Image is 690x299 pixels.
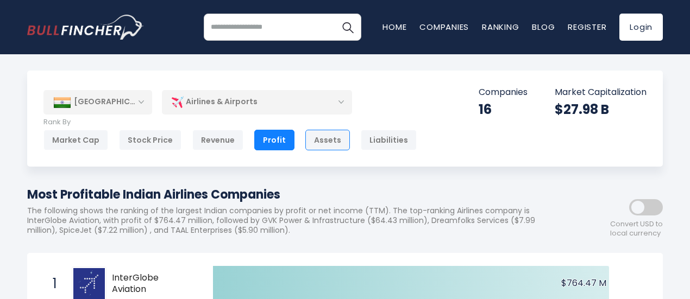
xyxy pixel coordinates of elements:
a: Register [568,21,606,33]
div: $27.98 B [555,101,647,118]
p: Rank By [43,118,417,127]
button: Search [334,14,361,41]
p: Market Capitalization [555,87,647,98]
a: Companies [419,21,469,33]
div: [GEOGRAPHIC_DATA] [43,90,152,114]
span: Convert USD to local currency [610,220,663,238]
div: Profit [254,130,294,150]
a: Home [382,21,406,33]
p: Companies [479,87,528,98]
a: Go to homepage [27,15,144,40]
div: Airlines & Airports [162,90,352,114]
div: Assets [305,130,350,150]
text: $764.47 M [561,277,606,289]
div: Market Cap [43,130,108,150]
a: Login [619,14,663,41]
span: 1 [47,275,58,293]
div: Revenue [192,130,243,150]
h1: Most Profitable Indian Airlines Companies [27,186,565,203]
span: InterGlobe Aviation [112,272,194,295]
img: bullfincher logo [27,15,144,40]
a: Blog [532,21,555,33]
div: Stock Price [119,130,181,150]
div: 16 [479,101,528,118]
a: Ranking [482,21,519,33]
div: Liabilities [361,130,417,150]
p: The following shows the ranking of the largest Indian companies by profit or net income (TTM). Th... [27,206,565,236]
